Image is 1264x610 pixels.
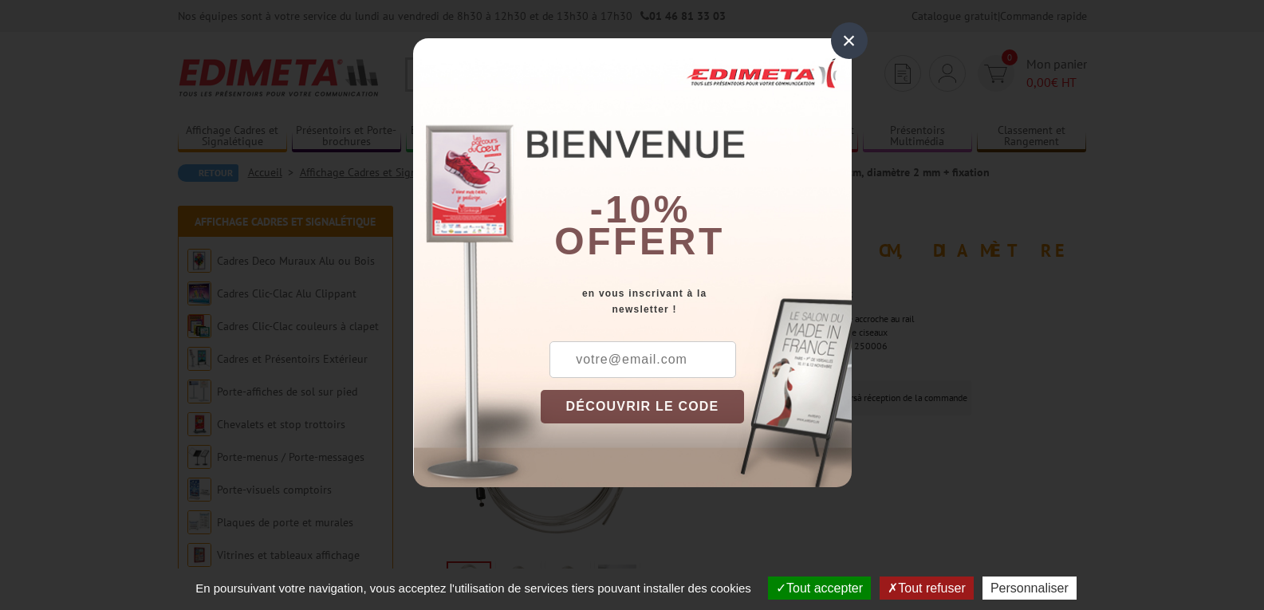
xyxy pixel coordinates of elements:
[549,341,736,378] input: votre@email.com
[187,581,759,595] span: En poursuivant votre navigation, vous acceptez l'utilisation de services tiers pouvant installer ...
[541,285,852,317] div: en vous inscrivant à la newsletter !
[590,188,691,230] b: -10%
[982,577,1077,600] button: Personnaliser (fenêtre modale)
[880,577,973,600] button: Tout refuser
[831,22,868,59] div: ×
[768,577,871,600] button: Tout accepter
[541,390,745,423] button: DÉCOUVRIR LE CODE
[554,220,725,262] font: offert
